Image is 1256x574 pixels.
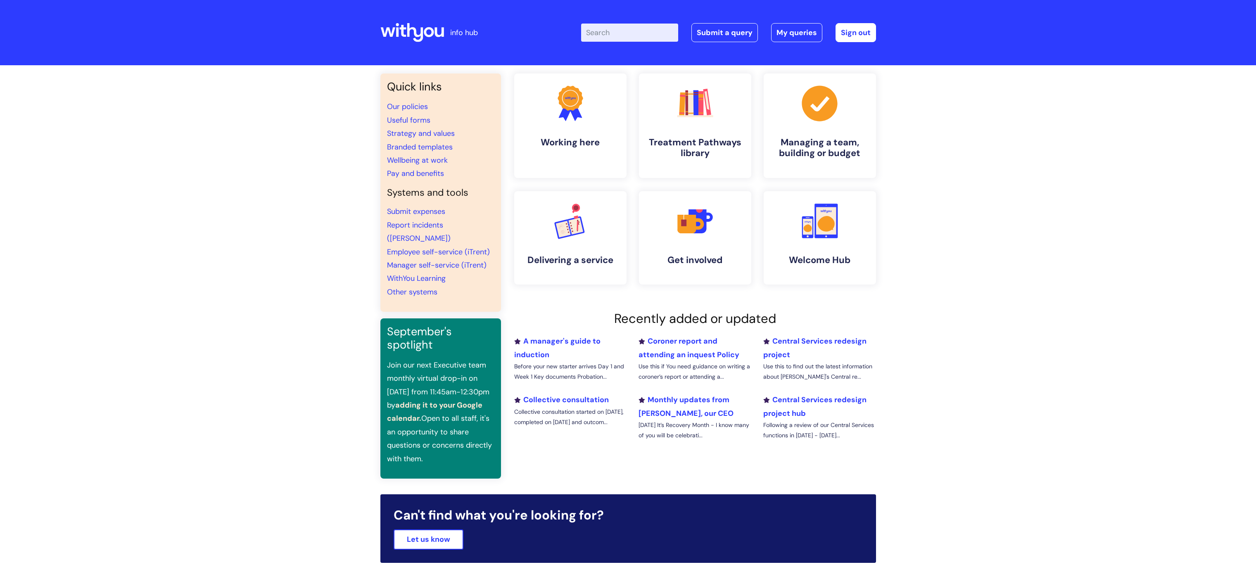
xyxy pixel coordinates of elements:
[763,336,867,359] a: Central Services redesign project
[387,325,494,352] h3: September's spotlight
[639,361,751,382] p: Use this if You need guidance on writing a coroner’s report or attending a...
[387,358,494,465] p: Join our next Executive team monthly virtual drop-in on [DATE] from 11:45am-12:30pm by Open to al...
[387,206,445,216] a: Submit expenses
[387,128,455,138] a: Strategy and values
[639,74,751,178] a: Treatment Pathways library
[514,191,627,285] a: Delivering a service
[514,395,609,405] a: Collective consultation
[639,336,739,359] a: Coroner report and attending an inquest Policy
[514,311,876,326] h2: Recently added or updated
[646,255,745,266] h4: Get involved
[763,395,867,418] a: Central Services redesign project hub
[639,191,751,285] a: Get involved
[514,74,627,178] a: Working here
[691,23,758,42] a: Submit a query
[646,137,745,159] h4: Treatment Pathways library
[387,168,444,178] a: Pay and benefits
[763,361,876,382] p: Use this to find out the latest information about [PERSON_NAME]'s Central re...
[836,23,876,42] a: Sign out
[514,336,601,359] a: A manager's guide to induction
[387,102,428,111] a: Our policies
[394,508,863,523] h2: Can't find what you're looking for?
[770,255,869,266] h4: Welcome Hub
[387,247,490,257] a: Employee self-service (iTrent)
[450,26,478,39] p: info hub
[771,23,822,42] a: My queries
[387,80,494,93] h3: Quick links
[387,260,487,270] a: Manager self-service (iTrent)
[639,395,734,418] a: Monthly updates from [PERSON_NAME], our CEO
[387,287,437,297] a: Other systems
[521,255,620,266] h4: Delivering a service
[387,142,453,152] a: Branded templates
[581,24,678,42] input: Search
[394,529,463,549] a: Let us know
[387,155,448,165] a: Wellbeing at work
[387,273,446,283] a: WithYou Learning
[764,191,876,285] a: Welcome Hub
[387,115,430,125] a: Useful forms
[764,74,876,178] a: Managing a team, building or budget
[387,220,451,243] a: Report incidents ([PERSON_NAME])
[763,420,876,441] p: Following a review of our Central Services functions in [DATE] - [DATE]...
[514,361,627,382] p: Before your new starter arrives Day 1 and Week 1 Key documents Probation...
[639,420,751,441] p: [DATE] It’s Recovery Month - I know many of you will be celebrati...
[387,400,482,423] a: adding it to your Google calendar.
[514,407,627,427] p: Collective consultation started on [DATE], completed on [DATE] and outcom...
[387,187,494,199] h4: Systems and tools
[521,137,620,148] h4: Working here
[770,137,869,159] h4: Managing a team, building or budget
[581,23,876,42] div: | -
